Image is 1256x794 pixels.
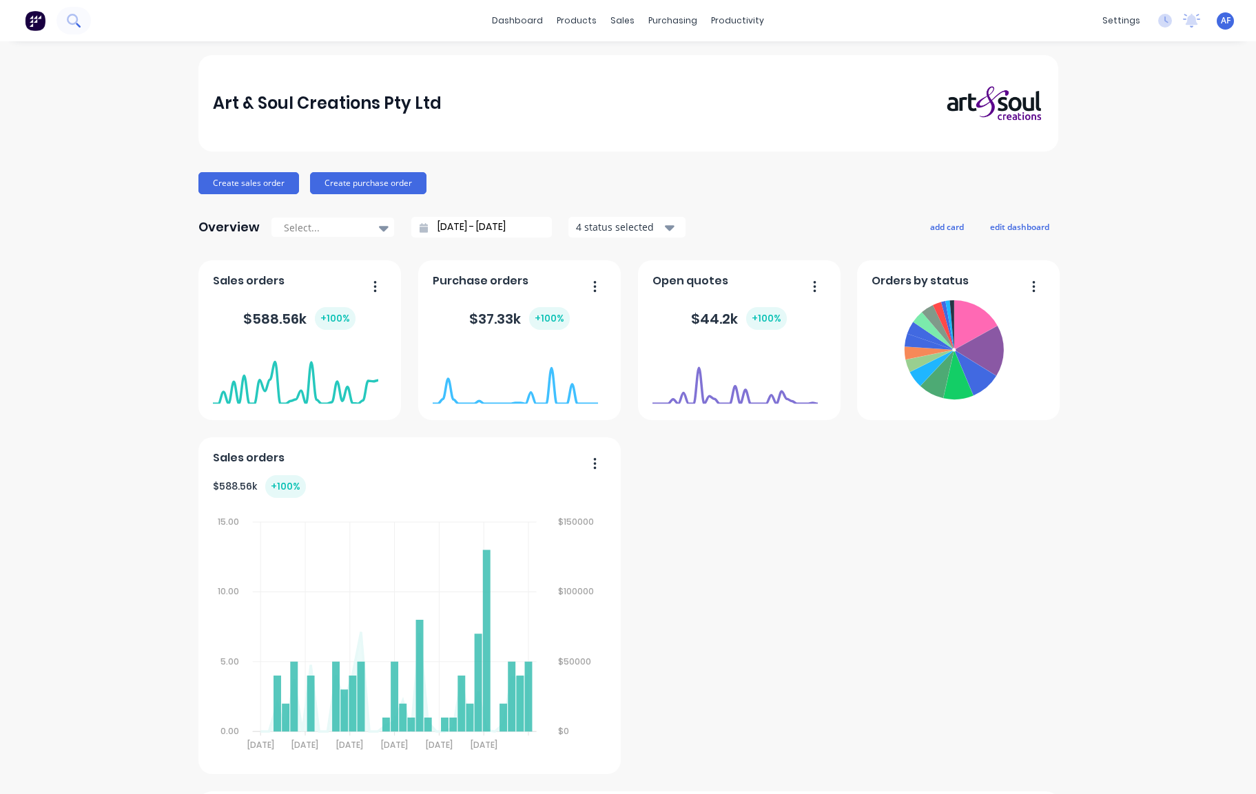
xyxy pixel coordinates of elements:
[641,10,704,31] div: purchasing
[704,10,771,31] div: productivity
[1221,14,1231,27] span: AF
[220,656,239,667] tspan: 5.00
[218,585,239,597] tspan: 10.00
[558,516,594,527] tspan: $150000
[947,85,1043,122] img: Art & Soul Creations Pty Ltd
[471,739,497,751] tspan: [DATE]
[568,217,686,238] button: 4 status selected
[529,307,570,330] div: + 100 %
[550,10,604,31] div: products
[220,725,239,737] tspan: 0.00
[292,739,319,751] tspan: [DATE]
[604,10,641,31] div: sales
[218,516,239,527] tspan: 15.00
[198,213,260,241] div: Overview
[872,273,969,289] span: Orders by status
[691,307,787,330] div: $ 44.2k
[213,273,285,289] span: Sales orders
[247,739,274,751] tspan: [DATE]
[310,172,426,194] button: Create purchase order
[746,307,787,330] div: + 100 %
[469,307,570,330] div: $ 37.33k
[315,307,356,330] div: + 100 %
[981,218,1058,236] button: edit dashboard
[381,739,408,751] tspan: [DATE]
[652,273,728,289] span: Open quotes
[558,656,591,667] tspan: $50000
[198,172,299,194] button: Create sales order
[558,585,594,597] tspan: $100000
[1095,10,1147,31] div: settings
[558,725,569,737] tspan: $0
[336,739,363,751] tspan: [DATE]
[213,90,442,117] div: Art & Soul Creations Pty Ltd
[213,475,306,498] div: $ 588.56k
[265,475,306,498] div: + 100 %
[921,218,973,236] button: add card
[243,307,356,330] div: $ 588.56k
[25,10,45,31] img: Factory
[576,220,663,234] div: 4 status selected
[426,739,453,751] tspan: [DATE]
[433,273,528,289] span: Purchase orders
[485,10,550,31] a: dashboard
